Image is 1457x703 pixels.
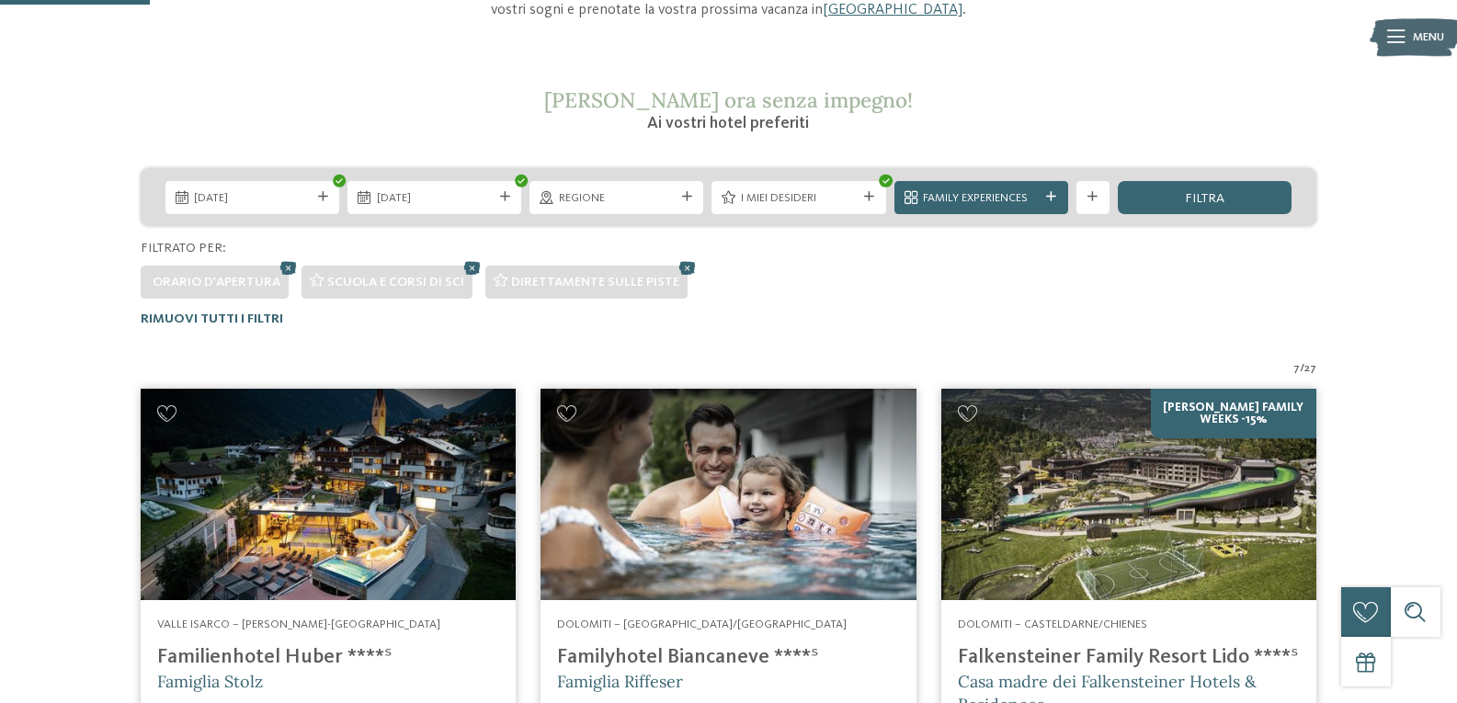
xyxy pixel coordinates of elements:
[1185,192,1224,205] span: filtra
[559,190,675,207] span: Regione
[1304,360,1316,377] span: 27
[141,242,226,255] span: Filtrato per:
[511,276,679,289] span: Direttamente sulle piste
[958,645,1300,670] h4: Falkensteiner Family Resort Lido ****ˢ
[647,115,809,131] span: Ai vostri hotel preferiti
[141,312,283,325] span: Rimuovi tutti i filtri
[1300,360,1304,377] span: /
[157,671,263,692] span: Famiglia Stolz
[557,618,847,630] span: Dolomiti – [GEOGRAPHIC_DATA]/[GEOGRAPHIC_DATA]
[141,389,516,600] img: Cercate un hotel per famiglie? Qui troverete solo i migliori!
[941,389,1316,600] img: Cercate un hotel per famiglie? Qui troverete solo i migliori!
[741,190,857,207] span: I miei desideri
[541,389,916,600] img: Cercate un hotel per famiglie? Qui troverete solo i migliori!
[544,86,913,113] span: [PERSON_NAME] ora senza impegno!
[958,618,1147,630] span: Dolomiti – Casteldarne/Chienes
[157,645,499,670] h4: Familienhotel Huber ****ˢ
[377,190,493,207] span: [DATE]
[557,671,683,692] span: Famiglia Riffeser
[923,190,1039,207] span: Family Experiences
[557,645,899,670] h4: Familyhotel Biancaneve ****ˢ
[1293,360,1300,377] span: 7
[823,3,962,17] a: [GEOGRAPHIC_DATA]
[327,276,464,289] span: Scuola e corsi di sci
[194,190,310,207] span: [DATE]
[157,618,440,630] span: Valle Isarco – [PERSON_NAME]-[GEOGRAPHIC_DATA]
[153,276,280,289] span: Orario d'apertura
